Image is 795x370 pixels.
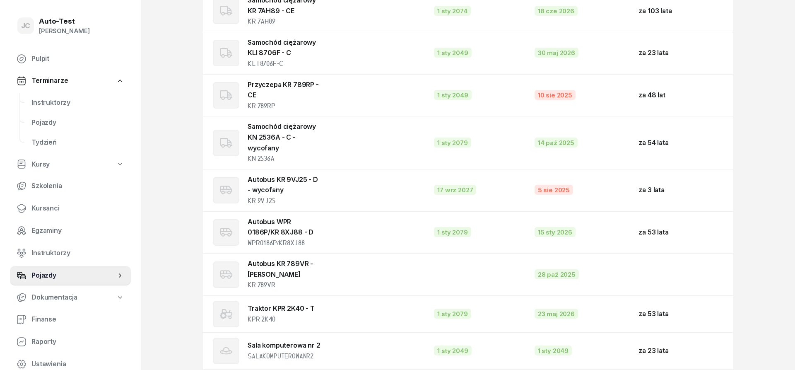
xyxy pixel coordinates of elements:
[535,6,578,16] div: 18 cze 2026
[248,280,320,290] div: KR 789VR
[535,185,573,195] div: 5 sie 2025
[638,346,726,356] div: za 23 lata
[10,198,131,218] a: Kursanci
[31,314,124,325] span: Finanse
[25,93,131,113] a: Instruktorzy
[248,122,316,152] a: Samochód ciężarowy KN 2536A - C - wycofany
[535,269,579,279] div: 28 paź 2025
[10,49,131,69] a: Pulpit
[10,332,131,352] a: Raporty
[10,310,131,329] a: Finanse
[248,80,319,99] a: Przyczepa KR 789RP - CE
[434,227,471,237] div: 1 sty 2079
[10,266,131,285] a: Pojazdy
[31,159,50,170] span: Kursy
[10,221,131,241] a: Egzaminy
[31,203,124,214] span: Kursanci
[434,138,471,148] div: 1 sty 2079
[248,175,318,194] a: Autobus KR 9VJ25 - D - wycofany
[31,270,116,281] span: Pojazdy
[535,309,578,319] div: 23 maj 2026
[248,314,315,325] div: KPR 2K40
[248,58,320,69] div: KLI8706F-C
[638,138,726,148] div: za 54 lata
[248,218,313,237] a: Autobus WPR 0186P/KR 8XJ88 - D
[248,304,315,312] a: Traktor KPR 2K40 - T
[10,155,131,174] a: Kursy
[638,48,726,58] div: za 23 lata
[10,288,131,307] a: Dokumentacja
[434,309,471,319] div: 1 sty 2079
[31,75,68,86] span: Terminarze
[31,53,124,64] span: Pulpit
[535,90,576,100] div: 10 sie 2025
[31,97,124,108] span: Instruktorzy
[248,196,320,206] div: KR 9VJ25
[248,341,320,349] a: Sala komputerowa nr 2
[21,22,31,29] span: JC
[10,176,131,196] a: Szkolenia
[434,185,476,195] div: 17 wrz 2027
[248,259,313,278] a: Autobus KR 789VR - [PERSON_NAME]
[31,137,124,148] span: Tydzień
[10,243,131,263] a: Instruktorzy
[535,346,572,355] div: 1 sty 2049
[535,48,578,58] div: 30 maj 2026
[535,138,578,148] div: 14 paź 2025
[248,153,320,164] div: KN 2536A
[638,90,726,101] div: za 48 lat
[248,16,320,27] div: KR 7AH89
[39,26,90,36] div: [PERSON_NAME]
[638,309,726,319] div: za 53 lata
[25,113,131,133] a: Pojazdy
[248,101,320,111] div: KR 789RP
[434,90,471,100] div: 1 sty 2049
[248,238,320,249] div: WPR0186P/KR8XJ88
[248,38,316,57] a: Samochód ciężarowy KLI 8706F - C
[434,48,471,58] div: 1 sty 2049
[25,133,131,152] a: Tydzień
[31,248,124,259] span: Instruktorzy
[31,181,124,191] span: Szkolenia
[535,227,576,237] div: 15 sty 2026
[31,117,124,128] span: Pojazdy
[10,71,131,90] a: Terminarze
[31,359,124,370] span: Ustawienia
[248,351,320,362] div: Salakomputerowanr2
[434,6,470,16] div: 1 sty 2074
[31,292,77,303] span: Dokumentacja
[31,336,124,347] span: Raporty
[31,225,124,236] span: Egzaminy
[638,185,726,196] div: za 3 lata
[638,227,726,238] div: za 53 lata
[39,18,90,25] div: Auto-Test
[434,346,471,355] div: 1 sty 2049
[638,6,726,17] div: za 103 lata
